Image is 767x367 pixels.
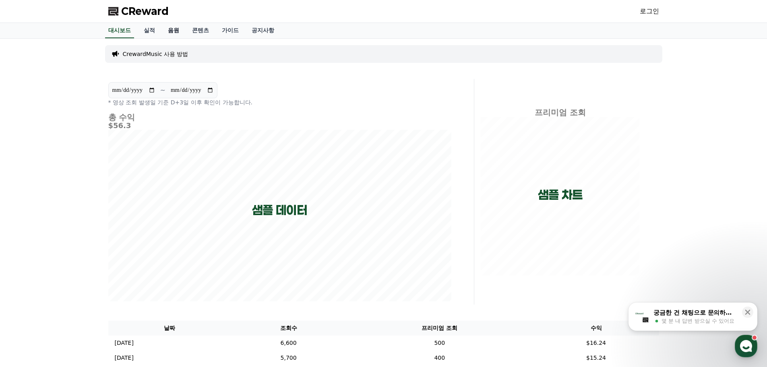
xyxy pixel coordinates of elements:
[231,336,346,350] td: 6,600
[538,188,583,202] p: 샘플 차트
[104,255,155,276] a: 설정
[53,255,104,276] a: 대화
[115,354,134,362] p: [DATE]
[533,350,659,365] td: $15.24
[74,268,83,274] span: 대화
[533,321,659,336] th: 수익
[25,267,30,274] span: 홈
[161,23,186,38] a: 음원
[252,203,307,218] p: 샘플 데이터
[481,108,640,117] h4: 프리미엄 조회
[123,50,188,58] a: CrewardMusic 사용 방법
[108,113,451,122] h4: 총 수익
[160,85,165,95] p: ~
[186,23,215,38] a: 콘텐츠
[346,336,533,350] td: 500
[245,23,281,38] a: 공지사항
[124,267,134,274] span: 설정
[108,321,232,336] th: 날짜
[346,321,533,336] th: 프리미엄 조회
[231,321,346,336] th: 조회수
[108,98,451,106] p: * 영상 조회 발생일 기준 D+3일 이후 확인이 가능합니다.
[137,23,161,38] a: 실적
[108,5,169,18] a: CReward
[105,23,134,38] a: 대시보드
[533,336,659,350] td: $16.24
[231,350,346,365] td: 5,700
[115,339,134,347] p: [DATE]
[108,122,451,130] h5: $56.3
[215,23,245,38] a: 가이드
[2,255,53,276] a: 홈
[640,6,659,16] a: 로그인
[346,350,533,365] td: 400
[121,5,169,18] span: CReward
